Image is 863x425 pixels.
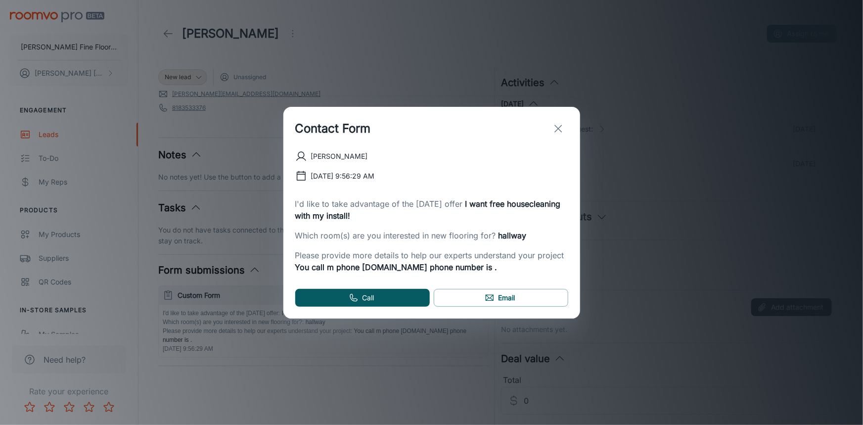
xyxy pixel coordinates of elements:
[295,250,564,260] span: Please provide more details to help our experts understand your project
[311,171,375,182] p: [DATE] 9:56:29 AM
[295,199,463,209] span: I'd like to take advantage of the [DATE] offer
[295,120,371,138] h1: Contact Form
[311,151,368,162] p: [PERSON_NAME]
[295,289,430,307] a: Call
[295,199,561,221] span: I want free housecleaning with my install!
[295,262,498,272] span: You call m phone [DOMAIN_NAME] phone number is .
[548,119,568,139] button: exit
[434,289,568,307] a: Email
[295,231,496,240] span: Which room(s) are you interested in new flooring for?
[496,231,527,240] span: hallway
